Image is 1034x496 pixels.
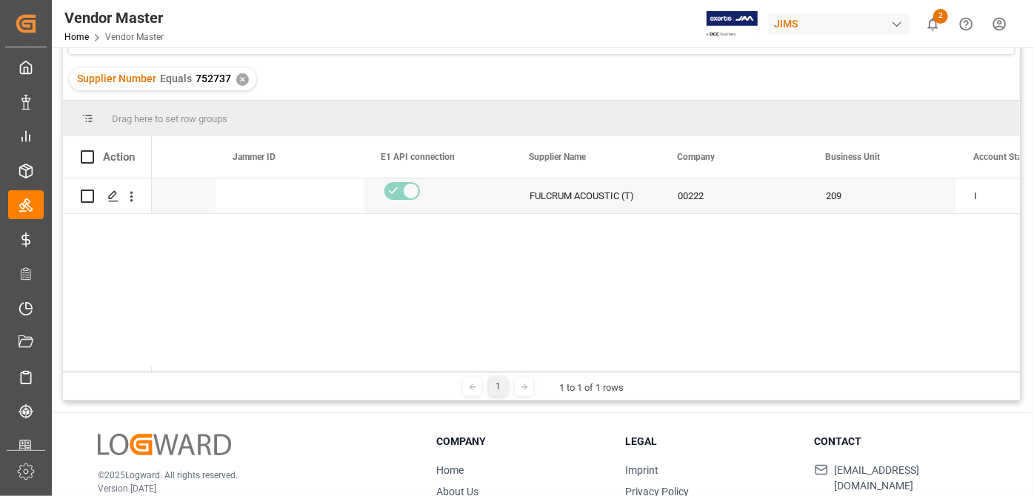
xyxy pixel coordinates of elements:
span: [EMAIL_ADDRESS][DOMAIN_NAME] [834,463,985,494]
button: JIMS [768,10,916,38]
p: Version [DATE] [98,482,399,495]
div: Press SPACE to select this row. [63,178,152,214]
span: 2 [933,9,948,24]
span: 752737 [196,73,231,84]
span: Business Unit [825,152,880,162]
div: Action [103,150,135,164]
span: Account Status [973,152,1034,162]
button: Help Center [950,7,983,41]
span: E1 API connection [381,152,455,162]
div: 1 to 1 of 1 rows [559,381,624,395]
h3: Company [436,434,607,449]
p: © 2025 Logward. All rights reserved. [98,469,399,482]
span: Equals [160,73,192,84]
div: 00222 [660,178,808,213]
img: Exertis%20JAM%20-%20Email%20Logo.jpg_1722504956.jpg [707,11,758,37]
div: FULCRUM ACOUSTIC (T) [512,178,660,213]
div: 1 [489,378,507,396]
img: Logward Logo [98,434,231,455]
a: Home [64,32,89,42]
a: Home [436,464,464,476]
h3: Legal [626,434,796,449]
span: Drag here to set row groups [112,113,227,124]
a: Imprint [626,464,659,476]
span: Supplier Number [77,73,156,84]
div: JIMS [768,13,910,35]
span: Company [677,152,715,162]
div: ✕ [236,73,249,86]
span: Jammer ID [233,152,276,162]
span: Supplier Name [529,152,586,162]
button: show 2 new notifications [916,7,950,41]
div: 209 [808,178,956,213]
h3: Contact [815,434,985,449]
div: Vendor Master [64,7,164,29]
